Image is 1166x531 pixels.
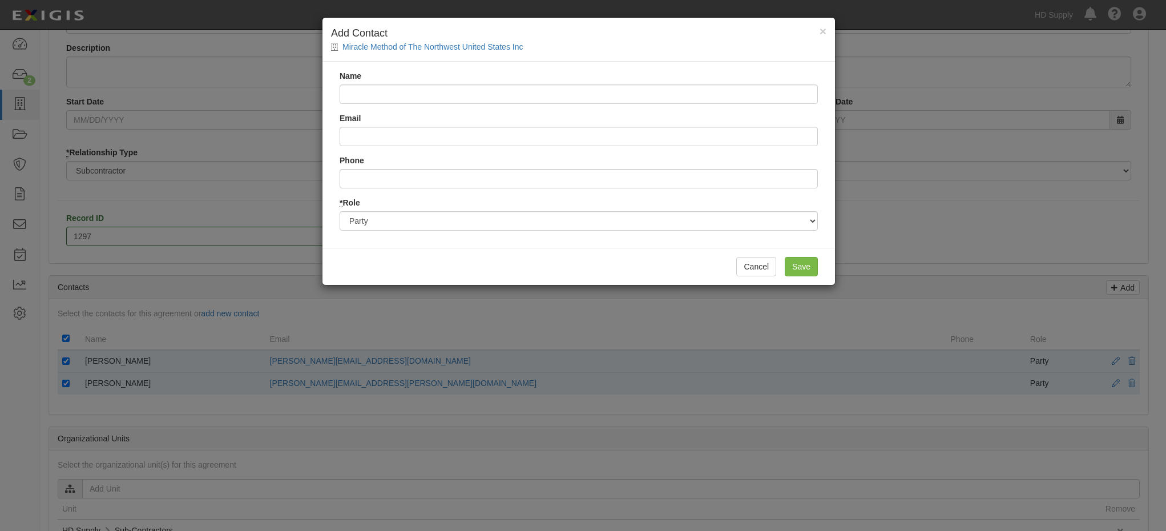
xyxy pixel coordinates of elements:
[340,112,361,124] label: Email
[820,25,826,37] button: Close
[820,25,826,38] span: ×
[342,42,523,51] a: Miracle Method of The Northwest United States Inc
[340,198,342,207] abbr: required
[340,70,361,82] label: Name
[331,26,826,41] h4: Add Contact
[785,257,818,276] input: Save
[736,257,776,276] button: Cancel
[340,155,364,166] label: Phone
[340,197,360,208] label: Role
